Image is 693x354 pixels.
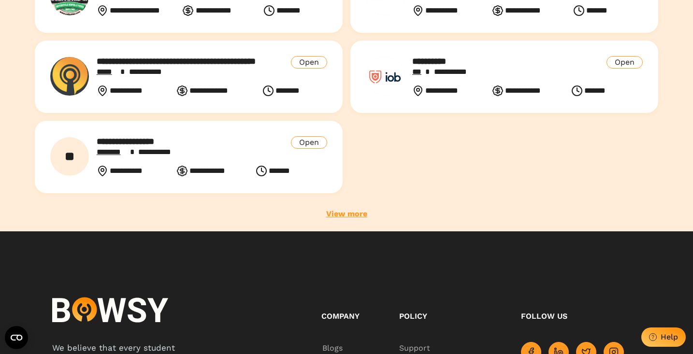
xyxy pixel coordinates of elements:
[291,56,327,69] div: Open
[399,312,427,321] span: Policy
[521,312,567,321] span: Follow us
[52,297,168,323] img: logo
[321,312,360,321] span: Company
[291,136,327,149] div: Open
[661,332,678,341] div: Help
[641,327,686,347] button: Help
[326,209,367,219] a: View more
[61,150,78,163] div: Bowsy Employer
[606,56,643,69] div: Open
[5,326,28,349] button: Open CMP widget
